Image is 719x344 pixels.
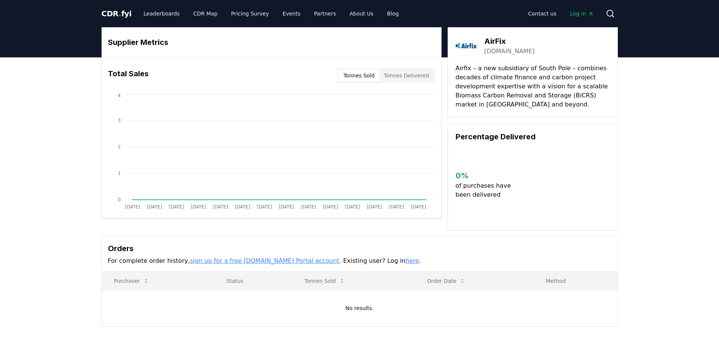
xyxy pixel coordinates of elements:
[191,204,206,210] tspan: [DATE]
[118,93,121,98] tspan: 4
[137,7,405,20] nav: Main
[411,204,426,210] tspan: [DATE]
[108,37,435,48] h3: Supplier Metrics
[118,171,121,176] tspan: 1
[125,204,140,210] tspan: [DATE]
[119,9,121,18] span: .
[102,8,132,19] a: CDR.fyi
[299,273,351,288] button: Tonnes Sold
[108,243,611,254] h3: Orders
[564,7,599,20] a: Log in
[389,204,404,210] tspan: [DATE]
[540,277,611,285] p: Method
[456,170,517,181] h3: 0 %
[220,277,286,285] p: Status
[118,118,121,123] tspan: 3
[456,181,517,199] p: of purchases have been delivered
[108,256,611,265] p: For complete order history, . Existing user? Log in .
[300,204,316,210] tspan: [DATE]
[137,7,186,20] a: Leaderboards
[456,131,610,142] h3: Percentage Delivered
[343,7,379,20] a: About Us
[118,197,121,202] tspan: 0
[108,68,149,83] h3: Total Sales
[421,273,471,288] button: Order Date
[456,64,610,109] p: Airfix – a new subsidiary of South Pole – combines decades of climate finance and carbon project ...
[456,35,477,56] img: AirFix-logo
[277,7,306,20] a: Events
[484,35,535,47] h3: AirFix
[235,204,250,210] tspan: [DATE]
[118,144,121,150] tspan: 2
[225,7,275,20] a: Pricing Survey
[146,204,162,210] tspan: [DATE]
[405,257,419,264] a: here
[484,47,535,56] a: [DOMAIN_NAME]
[279,204,294,210] tspan: [DATE]
[212,204,228,210] tspan: [DATE]
[108,273,155,288] button: Purchaser
[257,204,272,210] tspan: [DATE]
[522,7,562,20] a: Contact us
[366,204,382,210] tspan: [DATE]
[570,10,593,17] span: Log in
[323,204,338,210] tspan: [DATE]
[190,257,339,264] a: sign up for a free [DOMAIN_NAME] Portal account
[381,7,405,20] a: Blog
[379,69,434,82] button: Tonnes Delivered
[187,7,223,20] a: CDR Map
[102,290,617,326] td: No results.
[522,7,599,20] nav: Main
[339,69,379,82] button: Tonnes Sold
[169,204,184,210] tspan: [DATE]
[308,7,342,20] a: Partners
[345,204,360,210] tspan: [DATE]
[102,9,132,18] span: CDR fyi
